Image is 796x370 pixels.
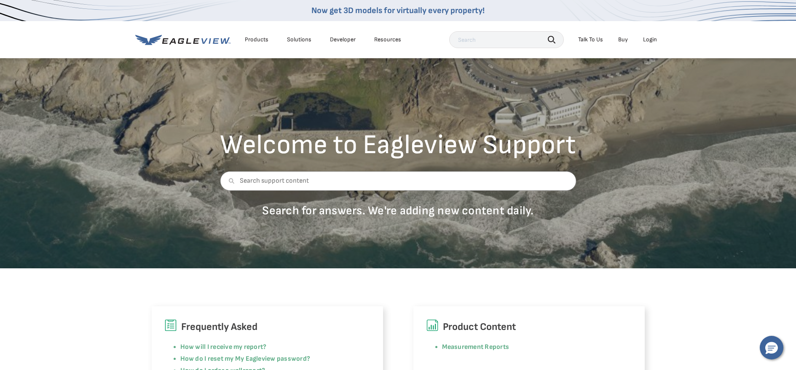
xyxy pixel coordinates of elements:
div: Products [245,36,268,43]
input: Search [449,31,564,48]
div: Solutions [287,36,311,43]
div: Resources [374,36,401,43]
input: Search support content [220,171,576,191]
h2: Welcome to Eagleview Support [220,132,576,159]
a: How do I reset my My Eagleview password? [180,355,311,363]
button: Hello, have a question? Let’s chat. [760,336,783,359]
a: Now get 3D models for virtually every property! [311,5,485,16]
h6: Frequently Asked [164,319,370,335]
a: Measurement Reports [442,343,509,351]
p: Search for answers. We're adding new content daily. [220,203,576,218]
div: Talk To Us [578,36,603,43]
div: Login [643,36,657,43]
a: How will I receive my report? [180,343,267,351]
a: Buy [618,36,628,43]
h6: Product Content [426,319,632,335]
a: Developer [330,36,356,43]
